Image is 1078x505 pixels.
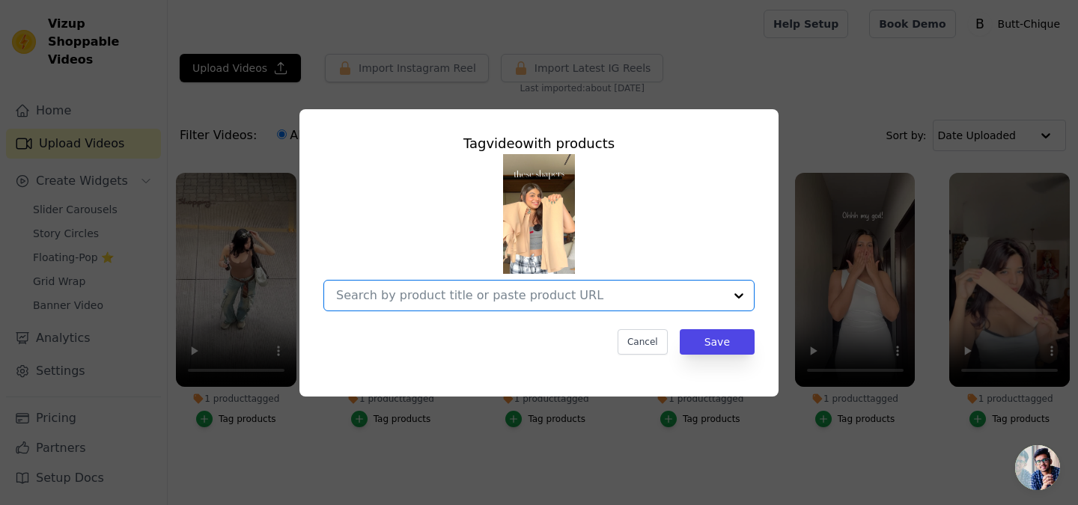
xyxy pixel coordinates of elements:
img: vizup-images-d96e.jpg [503,154,575,274]
a: Open chat [1015,445,1060,490]
button: Cancel [618,329,668,355]
input: Search by product title or paste product URL [336,288,724,302]
button: Save [680,329,755,355]
div: Tag video with products [323,133,755,154]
